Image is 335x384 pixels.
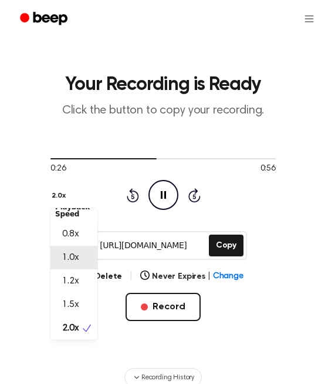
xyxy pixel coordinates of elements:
[62,274,79,288] span: 1.2x
[50,199,97,222] div: Playback Speed
[50,208,97,340] div: 2.0x
[62,298,79,312] span: 1.5x
[62,321,79,335] span: 2.0x
[62,227,79,241] span: 0.8x
[62,251,79,265] span: 1.0x
[50,186,70,206] button: 2.0x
